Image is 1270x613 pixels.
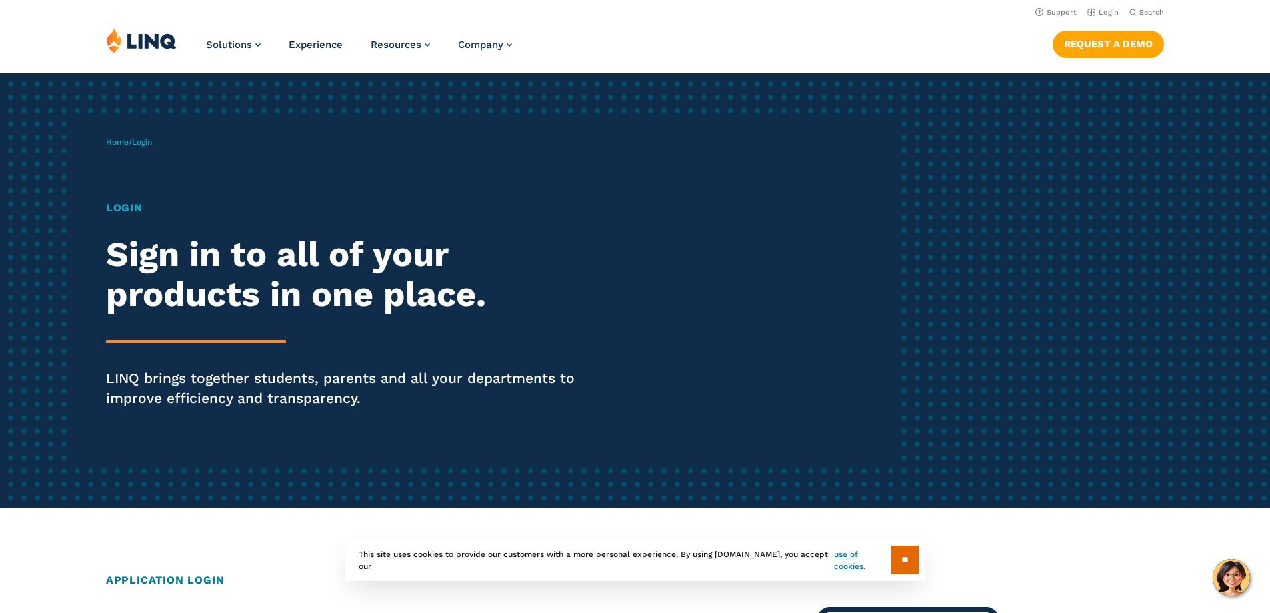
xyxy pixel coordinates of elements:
a: Support [1035,8,1077,17]
button: Hello, have a question? Let’s chat. [1213,559,1250,596]
span: / [106,137,152,147]
button: Open Search Bar [1129,7,1164,17]
span: Company [458,39,503,51]
nav: Button Navigation [1053,28,1164,57]
a: Solutions [206,39,261,51]
a: Resources [371,39,430,51]
a: use of cookies. [834,548,891,572]
p: LINQ brings together students, parents and all your departments to improve efficiency and transpa... [106,368,595,408]
a: Experience [289,39,343,51]
h2: Sign in to all of your products in one place. [106,235,595,315]
span: Search [1139,8,1164,17]
a: Company [458,39,512,51]
h1: Login [106,200,595,216]
a: Request a Demo [1053,31,1164,57]
nav: Primary Navigation [206,28,512,72]
span: Login [132,137,152,147]
a: Home [106,137,129,147]
span: Resources [371,39,421,51]
div: This site uses cookies to provide our customers with a more personal experience. By using [DOMAIN... [345,539,925,581]
a: Login [1087,8,1119,17]
span: Solutions [206,39,252,51]
img: LINQ | K‑12 Software [106,28,177,53]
